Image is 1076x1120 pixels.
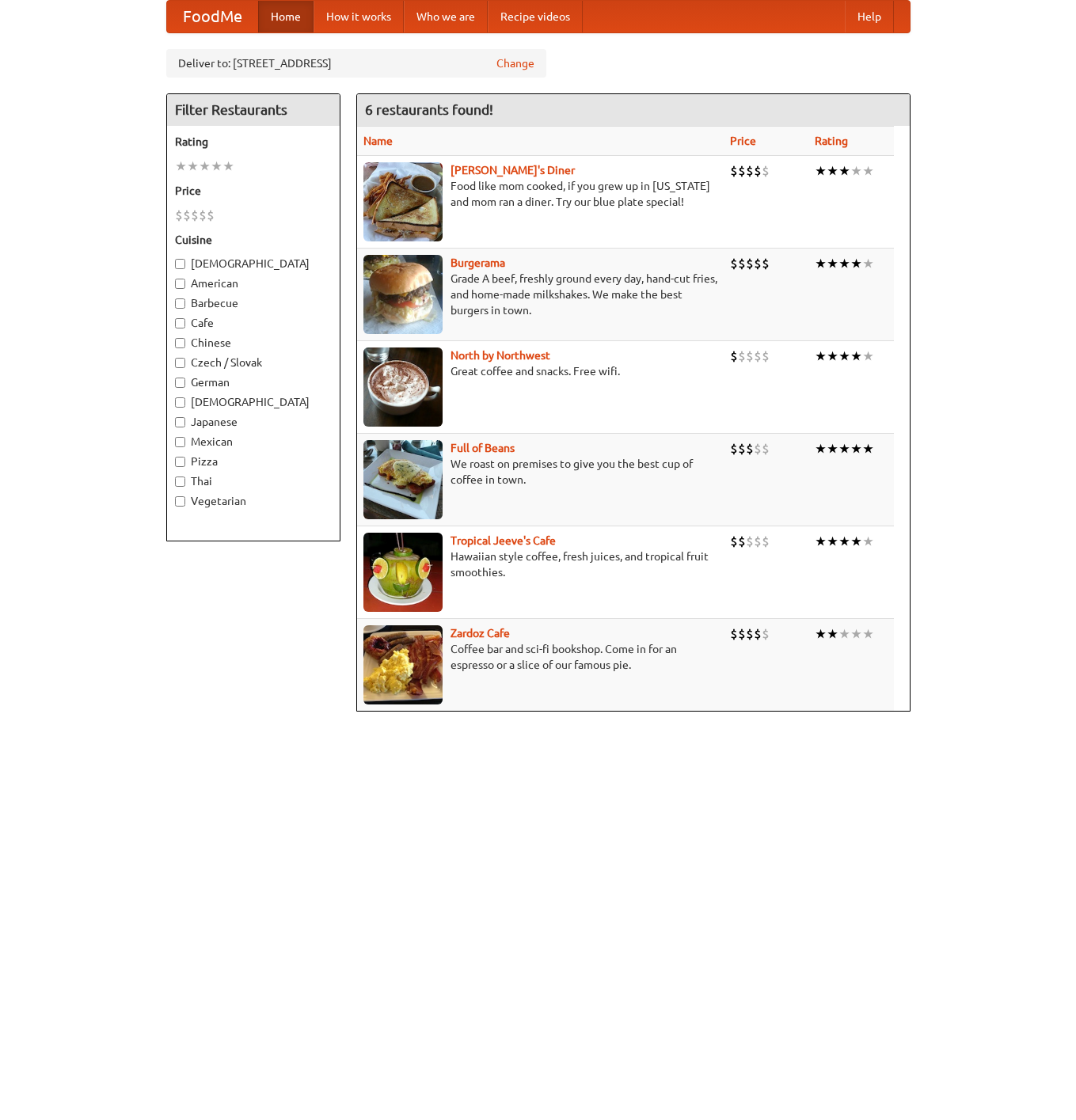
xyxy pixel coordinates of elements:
[451,256,505,269] b: Burgerama
[862,255,874,272] li: ★
[211,158,222,175] li: ★
[730,347,738,365] li: $
[363,271,717,318] p: Grade A beef, freshly ground every day, hand-cut fries, and home-made milkshakes. We make the bes...
[815,162,827,180] li: ★
[730,440,738,457] li: $
[838,347,850,365] li: ★
[175,437,185,447] input: Mexican
[762,440,770,457] li: $
[730,162,738,180] li: $
[862,625,874,643] li: ★
[199,207,207,224] li: $
[738,162,746,180] li: $
[258,1,314,32] a: Home
[754,255,762,272] li: $
[175,275,332,291] label: American
[175,183,332,199] h5: Price
[850,347,862,365] li: ★
[815,347,827,365] li: ★
[175,207,183,224] li: $
[746,625,754,643] li: $
[762,347,770,365] li: $
[175,454,332,469] label: Pizza
[451,442,515,454] a: Full of Beans
[451,534,556,547] a: Tropical Jeeve's Cafe
[827,255,838,272] li: ★
[746,347,754,365] li: $
[815,440,827,457] li: ★
[746,533,754,550] li: $
[175,259,185,269] input: [DEMOGRAPHIC_DATA]
[175,417,185,427] input: Japanese
[175,397,185,408] input: [DEMOGRAPHIC_DATA]
[746,255,754,272] li: $
[175,457,185,467] input: Pizza
[451,164,575,177] a: [PERSON_NAME]'s Diner
[175,358,185,368] input: Czech / Slovak
[754,625,762,643] li: $
[827,162,838,180] li: ★
[762,162,770,180] li: $
[363,625,443,704] img: zardoz.jpg
[175,476,185,487] input: Thai
[738,625,746,643] li: $
[730,533,738,550] li: $
[175,394,332,410] label: [DEMOGRAPHIC_DATA]
[850,162,862,180] li: ★
[175,295,332,311] label: Barbecue
[175,279,185,289] input: American
[365,102,493,117] ng-pluralize: 6 restaurants found!
[746,440,754,457] li: $
[363,641,717,673] p: Coffee bar and sci-fi bookshop. Come in for an espresso or a slice of our famous pie.
[746,162,754,180] li: $
[827,533,838,550] li: ★
[175,315,332,331] label: Cafe
[827,625,838,643] li: ★
[175,374,332,390] label: German
[175,496,185,507] input: Vegetarian
[314,1,404,32] a: How it works
[363,456,717,488] p: We roast on premises to give you the best cup of coffee in town.
[451,349,550,362] a: North by Northwest
[762,533,770,550] li: $
[222,158,234,175] li: ★
[363,533,443,612] img: jeeves.jpg
[850,255,862,272] li: ★
[754,347,762,365] li: $
[175,134,332,150] h5: Rating
[496,55,534,71] a: Change
[762,625,770,643] li: $
[754,440,762,457] li: $
[827,440,838,457] li: ★
[183,207,191,224] li: $
[838,255,850,272] li: ★
[175,338,185,348] input: Chinese
[175,473,332,489] label: Thai
[363,178,717,210] p: Food like mom cooked, if you grew up in [US_STATE] and mom ran a diner. Try our blue plate special!
[167,1,258,32] a: FoodMe
[175,335,332,351] label: Chinese
[730,625,738,643] li: $
[754,162,762,180] li: $
[187,158,199,175] li: ★
[363,135,393,147] a: Name
[862,347,874,365] li: ★
[451,627,510,640] a: Zardoz Cafe
[199,158,211,175] li: ★
[175,414,332,430] label: Japanese
[838,533,850,550] li: ★
[488,1,583,32] a: Recipe videos
[850,440,862,457] li: ★
[838,440,850,457] li: ★
[175,158,187,175] li: ★
[862,440,874,457] li: ★
[175,378,185,388] input: German
[175,493,332,509] label: Vegetarian
[738,533,746,550] li: $
[850,625,862,643] li: ★
[850,533,862,550] li: ★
